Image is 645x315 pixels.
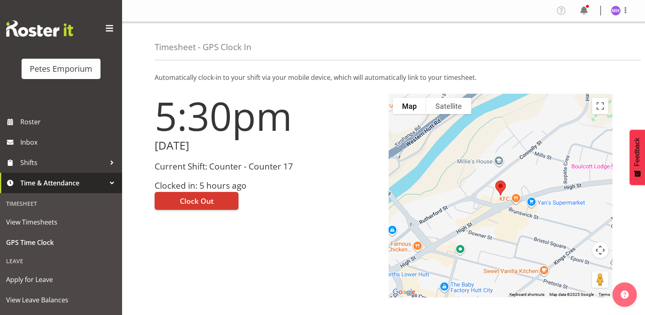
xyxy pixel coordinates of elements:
span: Map data ©2025 Google [549,292,594,297]
h3: Clocked in: 5 hours ago [155,181,379,190]
span: Inbox [20,136,118,148]
div: Leave [2,253,120,269]
button: Clock Out [155,192,238,210]
button: Toggle fullscreen view [592,98,608,114]
span: Clock Out [180,196,214,206]
h2: [DATE] [155,139,379,152]
img: Rosterit website logo [6,20,73,37]
button: Show street map [393,98,426,114]
img: mackenzie-halford4471.jpg [611,6,621,15]
span: GPS Time Clock [6,236,116,249]
button: Keyboard shortcuts [509,292,544,297]
span: Shifts [20,156,106,169]
p: Automatically clock-in to your shift via your mobile device, which will automatically link to you... [155,73,612,82]
div: Petes Emporium [30,63,92,75]
span: View Timesheets [6,216,116,228]
a: View Timesheets [2,212,120,232]
button: Map camera controls [592,242,608,258]
span: Apply for Leave [6,273,116,286]
h4: Timesheet - GPS Clock In [155,42,251,52]
a: GPS Time Clock [2,232,120,253]
span: Time & Attendance [20,177,106,189]
span: Roster [20,116,118,128]
div: Timesheet [2,195,120,212]
span: Feedback [634,138,641,166]
img: Google [391,287,418,297]
span: View Leave Balances [6,294,116,306]
a: Terms (opens in new tab) [599,292,610,297]
a: Open this area in Google Maps (opens a new window) [391,287,418,297]
a: Apply for Leave [2,269,120,290]
h1: 5:30pm [155,94,379,138]
h3: Current Shift: Counter - Counter 17 [155,162,379,171]
button: Show satellite imagery [426,98,471,114]
a: View Leave Balances [2,290,120,310]
img: help-xxl-2.png [621,291,629,299]
button: Feedback - Show survey [630,130,645,185]
button: Drag Pegman onto the map to open Street View [592,271,608,288]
